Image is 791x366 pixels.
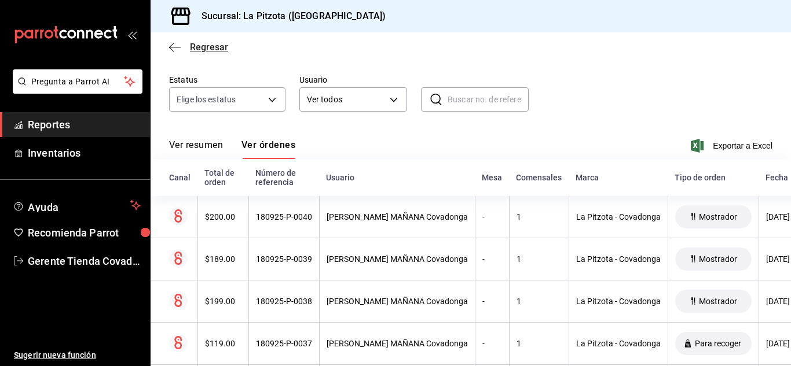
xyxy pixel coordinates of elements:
[255,168,312,187] div: Número de referencia
[482,339,502,348] div: -
[576,297,661,306] div: La Pitzota - Covadonga
[256,212,312,221] div: 180925-P-0040
[690,339,746,348] span: Para recoger
[190,42,228,53] span: Regresar
[169,139,295,159] div: navigation tabs
[256,254,312,264] div: 180925-P-0039
[482,212,502,221] div: -
[327,339,468,348] div: [PERSON_NAME] MAÑANA Covadonga
[576,254,661,264] div: La Pitzota - Covadonga
[482,297,502,306] div: -
[28,198,126,212] span: Ayuda
[299,76,407,84] label: Usuario
[205,297,241,306] div: $199.00
[693,139,772,153] button: Exportar a Excel
[516,173,562,182] div: Comensales
[177,94,236,105] span: Elige los estatus
[205,339,241,348] div: $119.00
[448,88,529,111] input: Buscar no. de referencia
[169,173,191,182] div: Canal
[576,173,661,182] div: Marca
[169,42,228,53] button: Regresar
[307,94,386,106] span: Ver todos
[327,254,468,264] div: [PERSON_NAME] MAÑANA Covadonga
[517,339,562,348] div: 1
[482,254,502,264] div: -
[31,76,124,88] span: Pregunta a Parrot AI
[28,145,141,161] span: Inventarios
[169,76,285,84] label: Estatus
[517,212,562,221] div: 1
[256,297,312,306] div: 180925-P-0038
[694,297,742,306] span: Mostrador
[327,212,468,221] div: [PERSON_NAME] MAÑANA Covadonga
[576,339,661,348] div: La Pitzota - Covadonga
[192,9,386,23] h3: Sucursal: La Pitzota ([GEOGRAPHIC_DATA])
[482,173,502,182] div: Mesa
[694,212,742,221] span: Mostrador
[694,254,742,264] span: Mostrador
[8,84,142,96] a: Pregunta a Parrot AI
[675,173,752,182] div: Tipo de orden
[517,297,562,306] div: 1
[28,225,141,241] span: Recomienda Parrot
[326,173,468,182] div: Usuario
[204,168,241,187] div: Total de orden
[327,297,468,306] div: [PERSON_NAME] MAÑANA Covadonga
[28,117,141,132] span: Reportes
[256,339,312,348] div: 180925-P-0037
[127,30,137,39] button: open_drawer_menu
[28,253,141,269] span: Gerente Tienda Covadonga
[241,139,295,159] button: Ver órdenes
[205,212,241,221] div: $200.00
[13,69,142,94] button: Pregunta a Parrot AI
[14,349,141,361] span: Sugerir nueva función
[576,212,661,221] div: La Pitzota - Covadonga
[517,254,562,264] div: 1
[205,254,241,264] div: $189.00
[169,139,223,159] button: Ver resumen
